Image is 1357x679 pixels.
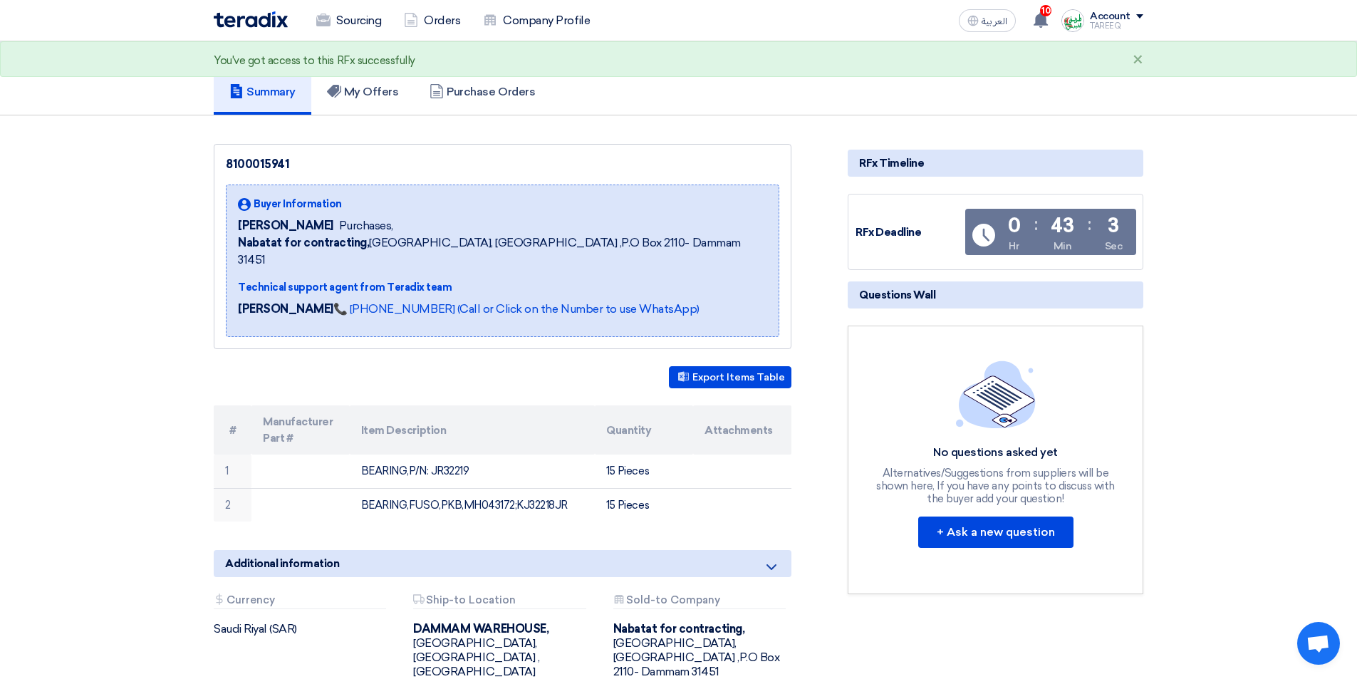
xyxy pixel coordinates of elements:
[392,5,472,36] a: Orders
[1008,216,1021,236] div: 0
[595,455,693,488] td: 15 Pieces
[214,69,311,115] a: Summary
[214,488,251,522] td: 2
[214,622,392,636] div: Saudi Riyal (SAR)
[214,405,251,455] th: #
[214,594,386,609] div: Currency
[414,69,551,115] a: Purchase Orders
[1133,52,1143,69] div: ×
[1108,216,1119,236] div: 3
[848,150,1143,177] div: RFx Timeline
[613,594,786,609] div: Sold-to Company
[327,85,399,99] h5: My Offers
[305,5,392,36] a: Sourcing
[225,556,339,571] span: Additional information
[1105,239,1123,254] div: Sec
[959,9,1016,32] button: العربية
[350,405,596,455] th: Item Description
[238,302,333,316] strong: [PERSON_NAME]
[333,302,700,316] a: 📞 [PHONE_NUMBER] (Call or Click on the Number to use WhatsApp)
[1009,239,1019,254] div: Hr
[669,366,791,388] button: Export Items Table
[875,445,1117,460] div: No questions asked yet
[1297,622,1340,665] div: Open chat
[413,594,586,609] div: Ship-to Location
[1051,216,1073,236] div: 43
[856,224,962,241] div: RFx Deadline
[1061,9,1084,32] img: Screenshot___1727703618088.png
[1088,212,1091,237] div: :
[956,361,1036,427] img: empty_state_list.svg
[413,622,548,636] b: DAMMAM WAREHOUSE,
[875,467,1117,505] div: Alternatives/Suggestions from suppliers will be shown here, If you have any points to discuss wit...
[1090,11,1130,23] div: Account
[226,156,779,173] div: 8100015941
[350,455,596,488] td: BEARING,P/N: JR32219
[238,280,767,295] div: Technical support agent from Teradix team
[413,622,591,679] div: [GEOGRAPHIC_DATA], [GEOGRAPHIC_DATA] ,[GEOGRAPHIC_DATA]
[238,234,767,269] span: [GEOGRAPHIC_DATA], [GEOGRAPHIC_DATA] ,P.O Box 2110- Dammam 31451
[1054,239,1072,254] div: Min
[229,85,296,99] h5: Summary
[1090,22,1143,30] div: TAREEQ
[1034,212,1038,237] div: :
[214,455,251,488] td: 1
[251,405,350,455] th: Manufacturer Part #
[472,5,601,36] a: Company Profile
[311,69,415,115] a: My Offers
[214,11,288,28] img: Teradix logo
[214,53,415,69] div: You've got access to this RFx successfully
[982,16,1007,26] span: العربية
[859,287,935,303] span: Questions Wall
[918,517,1073,548] button: + Ask a new question
[254,197,342,212] span: Buyer Information
[613,622,744,636] b: Nabatat for contracting,
[595,405,693,455] th: Quantity
[238,217,333,234] span: [PERSON_NAME]
[613,622,791,679] div: [GEOGRAPHIC_DATA], [GEOGRAPHIC_DATA] ,P.O Box 2110- Dammam 31451
[238,236,369,249] b: Nabatat for contracting,
[595,488,693,522] td: 15 Pieces
[1040,5,1051,16] span: 10
[430,85,535,99] h5: Purchase Orders
[350,488,596,522] td: BEARING,FUSO,PKB,MH043172;KJ32218JR
[339,217,393,234] span: Purchases,
[693,405,791,455] th: Attachments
